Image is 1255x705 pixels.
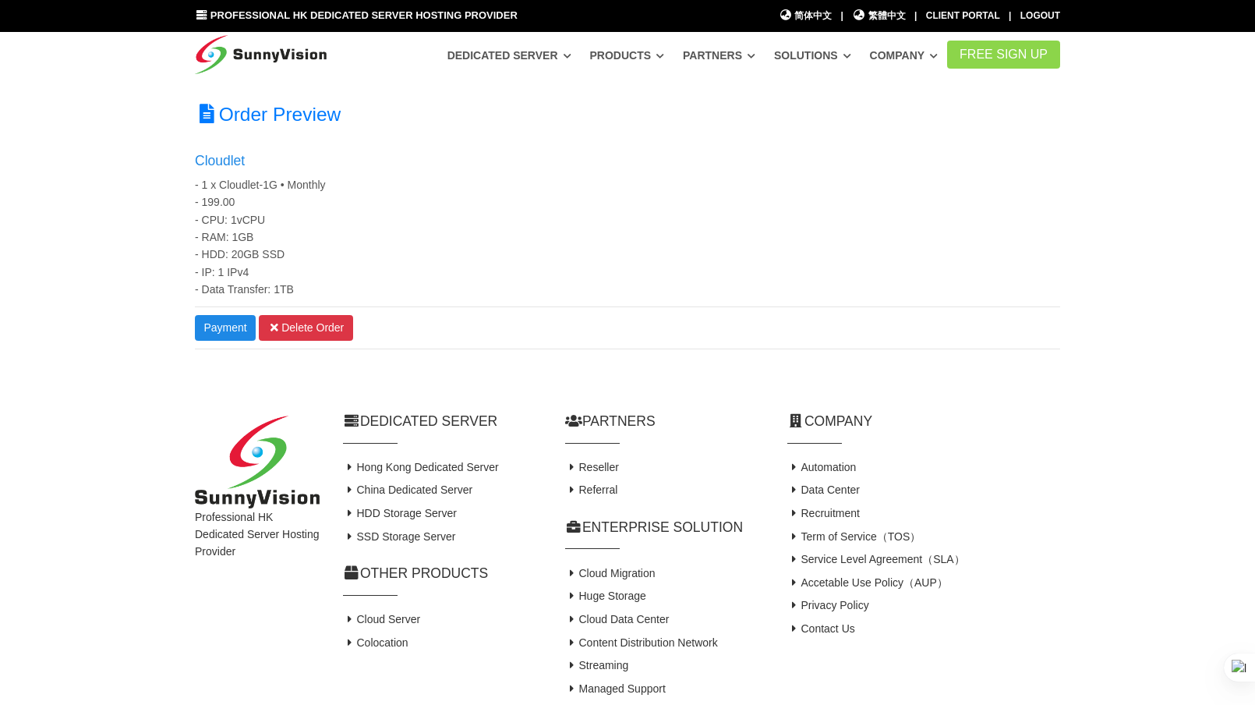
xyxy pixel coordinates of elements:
img: SunnyVision Limited [195,416,320,508]
a: Contact Us [787,622,855,635]
a: Hong Kong Dedicated Server [343,461,499,473]
a: Huge Storage [565,590,646,602]
a: Service Level Agreement（SLA） [787,553,965,565]
a: Colocation [343,636,408,649]
li: | [1009,9,1011,23]
span: - 1 x Cloudlet-1G • Monthly - 199.00 - CPU: 1vCPU - RAM: 1GB - HDD: 20GB SSD - IP: 1 IPv4 - Data ... [195,151,1060,296]
a: Recruitment [787,507,860,519]
a: Solutions [774,41,851,69]
a: Products [589,41,664,69]
a: Content Distribution Network [565,636,718,649]
h2: Order Preview [195,101,1060,128]
a: Cloud Server [343,613,420,625]
a: 简体中文 [779,9,833,23]
a: Term of Service（TOS） [787,530,921,543]
a: Reseller [565,461,619,473]
a: Company [870,41,939,69]
a: Privacy Policy [787,599,869,611]
a: Delete Order [259,315,353,342]
li: | [914,9,917,23]
a: Automation [787,461,856,473]
div: Client Portal [926,9,1000,23]
h2: Partners [565,412,764,431]
h5: Cloudlet [195,151,1060,171]
a: China Dedicated Server [343,484,472,496]
li: | [841,9,843,23]
h2: Dedicated Server [343,412,542,431]
span: Professional HK Dedicated Server Hosting Provider [210,9,518,21]
a: Managed Support [565,682,666,695]
a: Streaming [565,659,628,671]
a: Referral [565,484,617,496]
a: Accetable Use Policy（AUP） [787,576,948,589]
h2: Enterprise Solution [565,518,764,537]
a: Cloud Migration [565,567,656,579]
a: HDD Storage Server [343,507,457,519]
a: Data Center [787,484,860,496]
a: Logout [1020,10,1060,21]
a: Cloud Data Center [565,613,669,625]
a: SSD Storage Server [343,530,455,543]
a: FREE Sign Up [947,41,1060,69]
a: 繁體中文 [852,9,906,23]
a: Dedicated Server [447,41,571,69]
h2: Company [787,412,1060,431]
div: Professional HK Dedicated Server Hosting Provider [183,416,331,700]
a: Partners [683,41,755,69]
a: Payment [195,315,256,342]
h2: Other Products [343,564,542,583]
